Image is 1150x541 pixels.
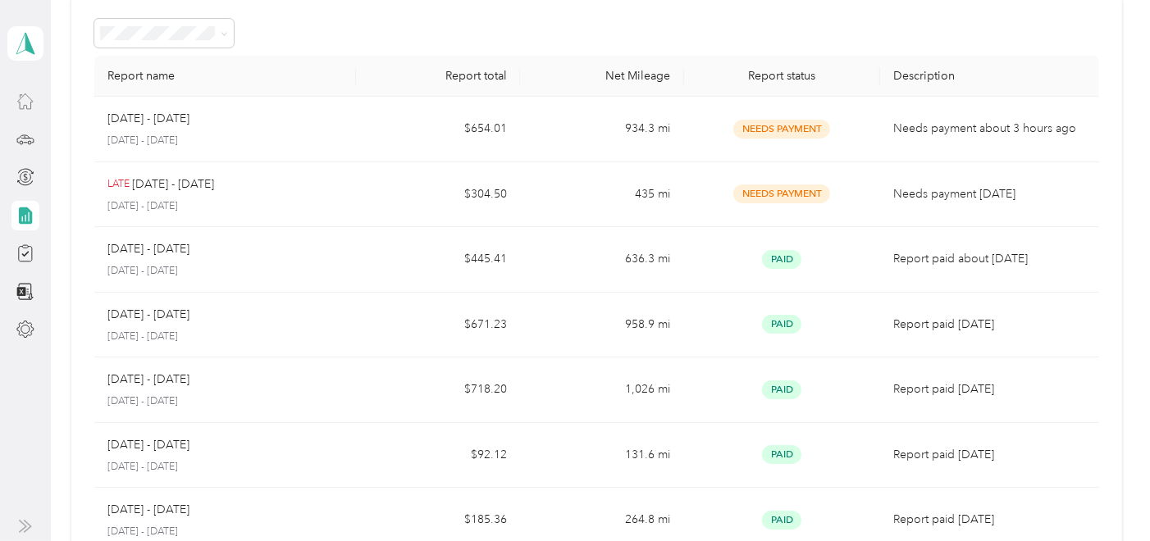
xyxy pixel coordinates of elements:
span: Paid [762,315,801,334]
p: [DATE] - [DATE] [107,460,344,475]
td: $304.50 [356,162,520,228]
td: $718.20 [356,357,520,423]
p: [DATE] - [DATE] [107,110,189,128]
p: [DATE] - [DATE] [107,199,344,214]
td: $445.41 [356,227,520,293]
td: 636.3 mi [520,227,684,293]
p: [DATE] - [DATE] [107,394,344,409]
div: Report status [697,69,868,83]
td: $92.12 [356,423,520,489]
th: Report total [356,56,520,97]
p: Report paid [DATE] [893,316,1085,334]
p: [DATE] - [DATE] [107,240,189,258]
p: Report paid about [DATE] [893,250,1085,268]
p: Report paid [DATE] [893,380,1085,398]
th: Report name [94,56,357,97]
p: [DATE] - [DATE] [107,371,189,389]
th: Description [880,56,1098,97]
td: 131.6 mi [520,423,684,489]
td: $671.23 [356,293,520,358]
td: 934.3 mi [520,97,684,162]
p: [DATE] - [DATE] [107,306,189,324]
span: Paid [762,250,801,269]
p: Report paid [DATE] [893,446,1085,464]
p: Needs payment [DATE] [893,185,1085,203]
iframe: Everlance-gr Chat Button Frame [1058,449,1150,541]
span: Paid [762,380,801,399]
span: Paid [762,511,801,530]
td: 958.9 mi [520,293,684,358]
span: Needs Payment [733,120,830,139]
span: Paid [762,445,801,464]
p: Report paid [DATE] [893,511,1085,529]
th: Net Mileage [520,56,684,97]
p: [DATE] - [DATE] [107,330,344,344]
td: 1,026 mi [520,357,684,423]
p: [DATE] - [DATE] [107,436,189,454]
p: [DATE] - [DATE] [107,525,344,539]
td: $654.01 [356,97,520,162]
p: [DATE] - [DATE] [107,501,189,519]
p: Needs payment about 3 hours ago [893,120,1085,138]
span: Needs Payment [733,184,830,203]
p: [DATE] - [DATE] [107,134,344,148]
td: 435 mi [520,162,684,228]
p: [DATE] - [DATE] [132,175,214,193]
p: [DATE] - [DATE] [107,264,344,279]
p: LATE [107,177,130,192]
